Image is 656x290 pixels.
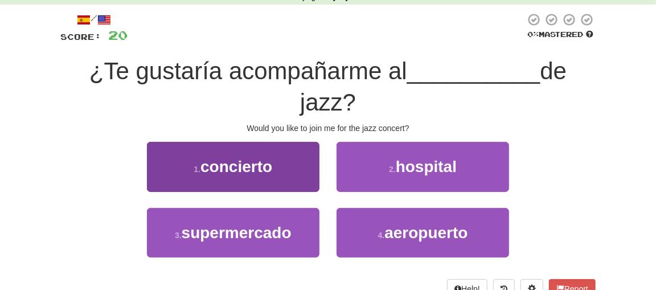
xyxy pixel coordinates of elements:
div: Mastered [525,30,596,40]
span: hospital [396,158,457,175]
button: 2.hospital [337,142,509,191]
div: Would you like to join me for the jazz concert? [60,122,596,134]
span: de jazz? [300,58,567,116]
button: 3.supermercado [147,208,319,258]
span: 20 [108,28,128,42]
span: concierto [200,158,272,175]
span: ¿Te gustaría acompañarme al [89,58,407,84]
span: 0 % [527,30,539,39]
button: 4.aeropuerto [337,208,509,258]
span: Score: [60,32,101,42]
button: 1.concierto [147,142,319,191]
div: / [60,13,128,27]
span: __________ [407,58,540,84]
span: supermercado [182,224,292,242]
small: 2 . [389,165,396,174]
span: aeropuerto [384,224,468,242]
small: 4 . [378,231,385,240]
small: 1 . [194,165,200,174]
small: 3 . [175,231,182,240]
